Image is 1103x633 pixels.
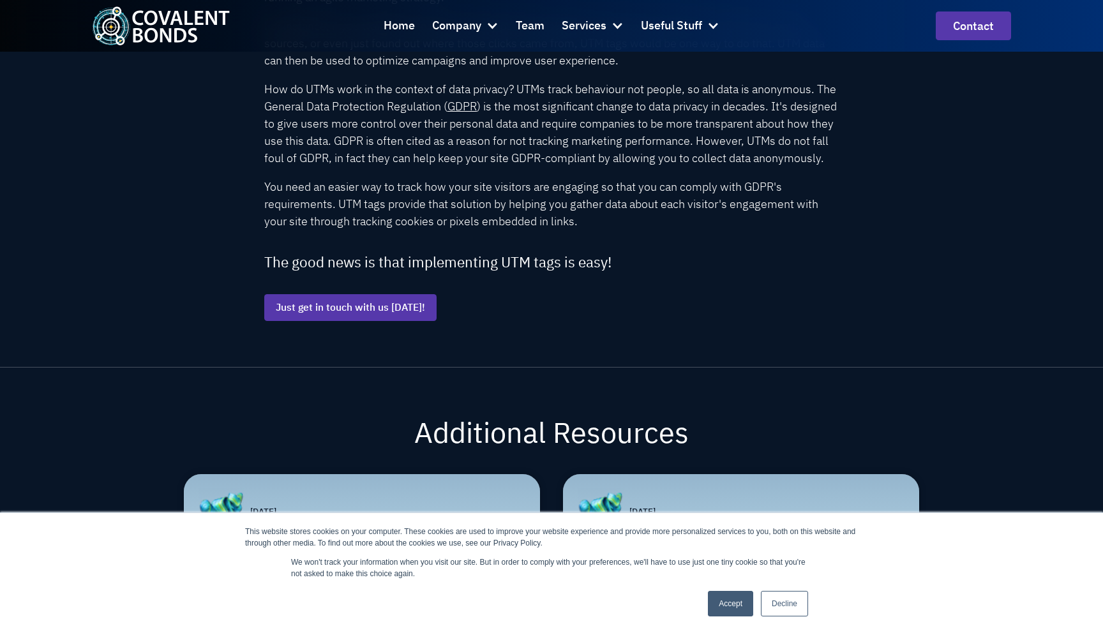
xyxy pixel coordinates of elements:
a: Accept [708,591,753,616]
div: Services [562,17,606,35]
p: [DATE] [250,505,276,518]
div: Services [562,9,624,43]
a: contact [936,11,1011,40]
div: Company [432,17,481,35]
p: [DATE] [629,505,656,518]
img: Covalent Bonds White / Teal Logo [92,6,230,45]
div: This website stores cookies on your computer. These cookies are used to improve your website expe... [245,526,858,549]
div: Useful Stuff [641,17,702,35]
div: Useful Stuff [641,9,719,43]
div: Company [432,9,499,43]
p: How do UTMs work in the context of data privacy? UTMs track behaviour not people, so all data is ... [264,80,839,167]
a: [DATE]Predictive Marketing Analytics for Scientists: Better DataViewContent Repository [563,474,919,623]
iframe: Chat Widget [873,485,1103,633]
a: [DATE]Data-Driven B2B Content Strategy for Cosmetics & BeautyViewContent Repository [184,474,540,623]
h2: Additional Resources [184,413,919,451]
a: home [92,6,230,45]
a: Just get in touch with us [DATE]! [264,294,437,321]
div: Home [384,17,415,35]
a: GDPR [447,99,477,114]
div: Team [516,17,544,35]
a: Team [516,9,544,43]
h4: The good news is that implementing UTM tags is easy! [264,253,839,271]
p: You need an easier way to track how your site visitors are engaging so that you can comply with G... [264,178,839,230]
a: Home [384,9,415,43]
p: We won't track your information when you visit our site. But in order to comply with your prefere... [291,556,812,579]
a: Decline [761,591,808,616]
